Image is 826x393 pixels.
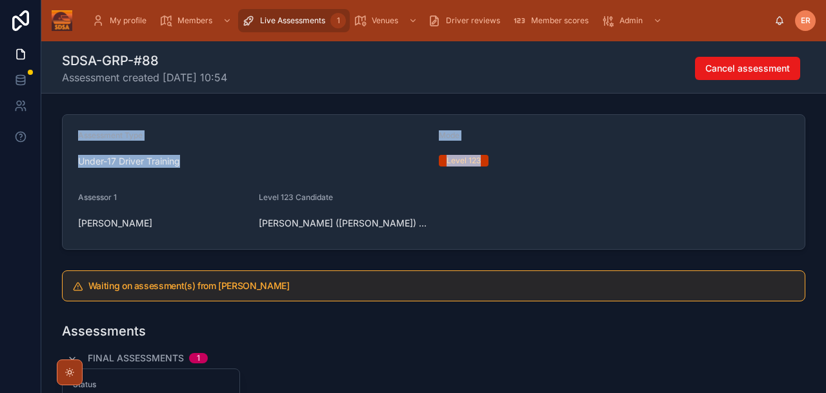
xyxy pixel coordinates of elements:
[52,10,72,31] img: App logo
[88,281,794,290] h5: Waiting on assessment(s) from Ed Redfern
[78,217,152,230] span: [PERSON_NAME]
[238,9,350,32] a: Live Assessments1
[598,9,669,32] a: Admin
[62,52,227,70] h1: SDSA-GRP-#88
[78,130,143,140] span: Assessment Type
[260,15,325,26] span: Live Assessments
[695,57,800,80] button: Cancel assessment
[78,155,180,168] span: Under-17 Driver Training
[259,192,333,202] span: Level 123 Candidate
[259,217,429,230] span: [PERSON_NAME] ([PERSON_NAME]) [PERSON_NAME]
[509,9,598,32] a: Member scores
[439,130,459,140] span: Mode
[62,70,227,85] span: Assessment created [DATE] 10:54
[619,15,643,26] span: Admin
[62,322,146,340] h1: Assessments
[424,9,509,32] a: Driver reviews
[350,9,424,32] a: Venues
[197,353,200,363] div: 1
[110,15,146,26] span: My profile
[446,15,500,26] span: Driver reviews
[177,15,212,26] span: Members
[88,352,184,365] span: Final assessments
[330,13,346,28] div: 1
[447,155,481,166] div: Level 123
[88,9,156,32] a: My profile
[73,379,229,390] span: Status
[156,9,238,32] a: Members
[801,15,811,26] span: ER
[83,6,774,35] div: scrollable content
[531,15,589,26] span: Member scores
[372,15,398,26] span: Venues
[78,192,117,202] span: Assessor 1
[705,62,790,75] span: Cancel assessment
